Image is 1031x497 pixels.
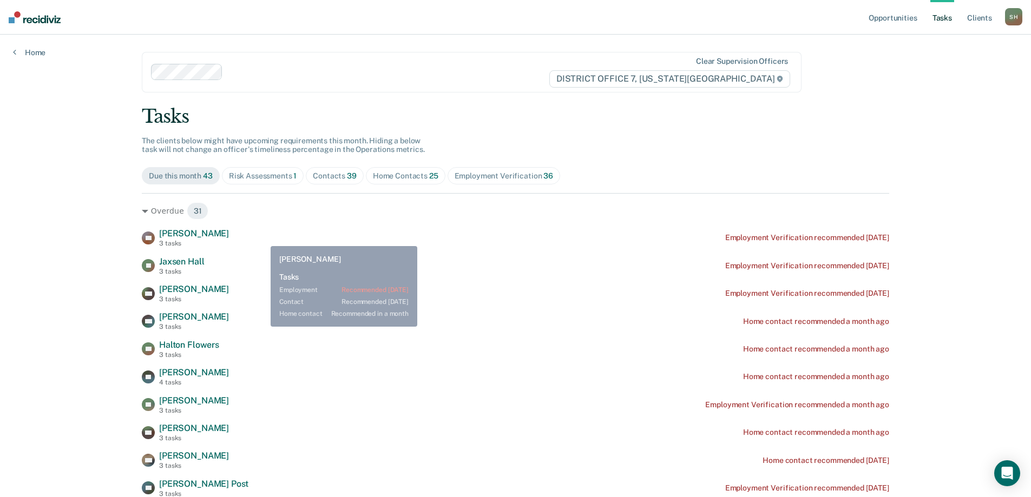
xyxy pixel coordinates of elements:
button: SH [1005,8,1022,25]
span: 25 [429,171,438,180]
div: Home contact recommended a month ago [743,317,889,326]
div: 3 tasks [159,295,229,303]
span: [PERSON_NAME] [159,312,229,322]
div: Overdue 31 [142,202,889,220]
span: 1 [293,171,297,180]
span: [PERSON_NAME] [159,367,229,377]
div: Contacts [313,171,357,181]
div: Home contact recommended [DATE] [763,456,889,465]
span: [PERSON_NAME] [159,284,229,294]
div: Employment Verification recommended [DATE] [725,483,889,493]
div: Employment Verification [455,171,553,181]
div: S H [1005,8,1022,25]
div: Employment Verification recommended [DATE] [725,261,889,270]
div: 3 tasks [159,434,229,442]
span: 39 [347,171,357,180]
span: 43 [203,171,213,180]
span: 31 [187,202,209,220]
div: Home contact recommended a month ago [743,428,889,437]
span: Halton Flowers [159,340,219,350]
div: Employment Verification recommended [DATE] [725,289,889,298]
span: [PERSON_NAME] [159,423,229,433]
div: 3 tasks [159,240,229,247]
div: 3 tasks [159,351,219,359]
div: 4 tasks [159,379,229,386]
span: [PERSON_NAME] [159,395,229,406]
a: Home [13,48,45,57]
img: Recidiviz [9,11,61,23]
span: 36 [543,171,553,180]
span: Jaxsen Hall [159,256,204,267]
span: [PERSON_NAME] [159,450,229,461]
div: 3 tasks [159,407,229,414]
span: The clients below might have upcoming requirements this month. Hiding a below task will not chang... [142,136,425,154]
div: 3 tasks [159,462,229,469]
div: 3 tasks [159,323,229,330]
span: DISTRICT OFFICE 7, [US_STATE][GEOGRAPHIC_DATA] [549,70,790,88]
span: [PERSON_NAME] [159,228,229,238]
div: Employment Verification recommended [DATE] [725,233,889,242]
div: Tasks [142,105,889,128]
div: Clear supervision officers [696,57,788,66]
div: Employment Verification recommended a month ago [705,400,889,409]
div: 3 tasks [159,268,204,275]
div: Open Intercom Messenger [994,460,1020,486]
div: Home contact recommended a month ago [743,344,889,354]
div: Due this month [149,171,213,181]
span: [PERSON_NAME] Post [159,479,248,489]
div: Home contact recommended a month ago [743,372,889,381]
div: Risk Assessments [229,171,297,181]
div: Home Contacts [373,171,438,181]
